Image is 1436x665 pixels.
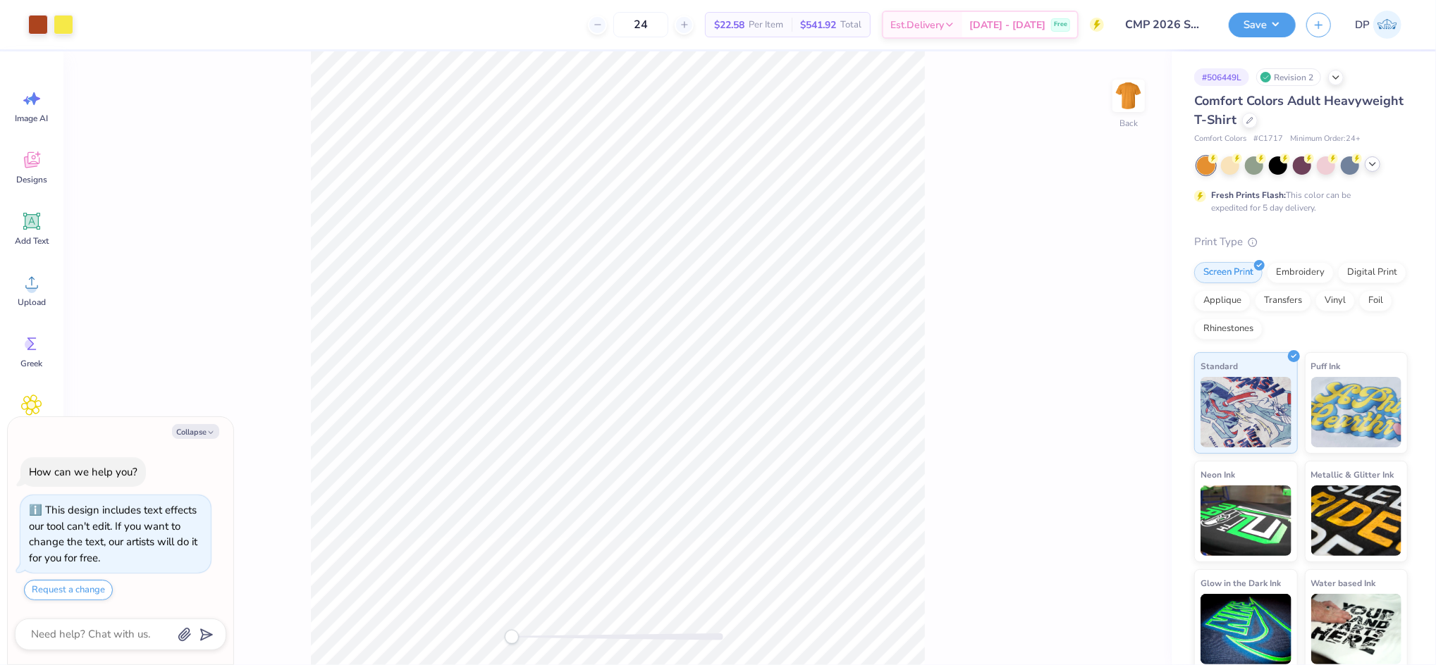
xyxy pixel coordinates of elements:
[1194,290,1251,311] div: Applique
[1201,467,1235,482] span: Neon Ink
[1201,594,1291,664] img: Glow in the Dark Ink
[1311,359,1341,373] span: Puff Ink
[505,630,519,644] div: Accessibility label
[18,297,46,308] span: Upload
[613,12,668,37] input: – –
[1201,576,1281,590] span: Glow in the Dark Ink
[1115,82,1143,110] img: Back
[1255,290,1311,311] div: Transfers
[1194,234,1408,250] div: Print Type
[29,503,197,565] div: This design includes text effects our tool can't edit. If you want to change the text, our artist...
[1201,359,1238,373] span: Standard
[15,235,49,247] span: Add Text
[1311,467,1394,482] span: Metallic & Glitter Ink
[1201,377,1291,447] img: Standard
[969,18,1045,32] span: [DATE] - [DATE]
[1311,377,1402,447] img: Puff Ink
[1290,133,1361,145] span: Minimum Order: 24 +
[172,424,219,439] button: Collapse
[1315,290,1355,311] div: Vinyl
[1211,189,1286,201] strong: Fresh Prints Flash:
[1194,92,1404,128] span: Comfort Colors Adult Heavyweight T-Shirt
[1211,189,1385,214] div: This color can be expedited for 5 day delivery.
[1373,11,1401,39] img: Darlene Padilla
[1338,262,1406,283] div: Digital Print
[1194,68,1249,86] div: # 506449L
[1253,133,1283,145] span: # C1717
[1355,17,1370,33] span: DP
[1359,290,1392,311] div: Foil
[1267,262,1334,283] div: Embroidery
[1311,485,1402,556] img: Metallic & Glitter Ink
[749,18,783,32] span: Per Item
[16,113,49,124] span: Image AI
[1194,318,1263,340] div: Rhinestones
[800,18,836,32] span: $541.92
[1229,13,1296,37] button: Save
[21,358,43,369] span: Greek
[16,174,47,185] span: Designs
[1311,594,1402,664] img: Water based Ink
[1194,262,1263,283] div: Screen Print
[1119,117,1138,130] div: Back
[1194,133,1246,145] span: Comfort Colors
[1256,68,1321,86] div: Revision 2
[29,465,137,479] div: How can we help you?
[840,18,861,32] span: Total
[1311,576,1376,590] span: Water based Ink
[1349,11,1408,39] a: DP
[1201,485,1291,556] img: Neon Ink
[890,18,944,32] span: Est. Delivery
[1115,11,1218,39] input: Untitled Design
[1054,20,1067,30] span: Free
[714,18,744,32] span: $22.58
[24,580,113,600] button: Request a change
